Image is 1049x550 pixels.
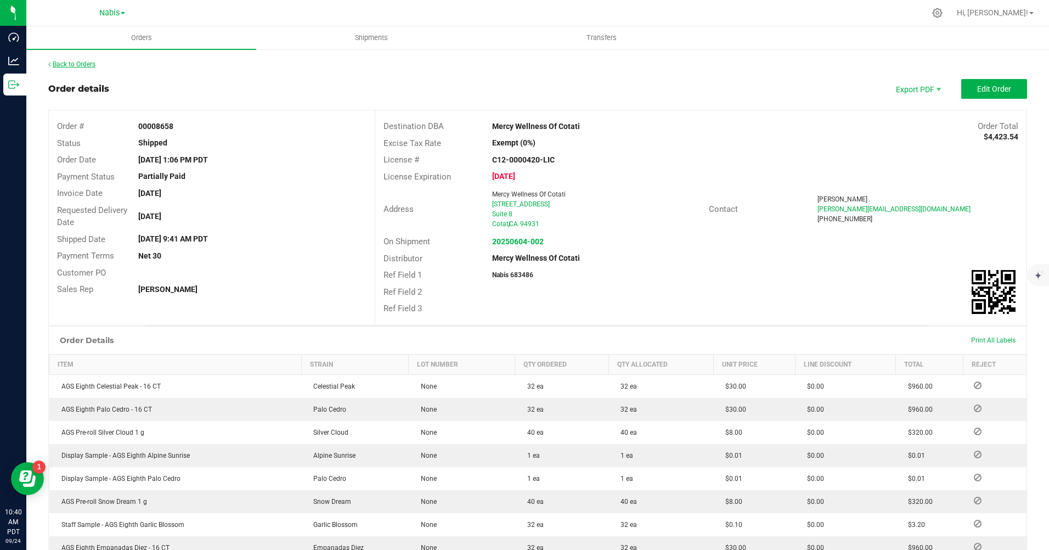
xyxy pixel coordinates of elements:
[415,406,437,413] span: None
[492,237,544,246] a: 20250604-002
[969,451,986,458] span: Reject Inventory
[57,155,96,165] span: Order Date
[713,354,795,374] th: Unit Price
[903,475,925,482] span: $0.01
[978,121,1018,131] span: Order Total
[5,537,21,545] p: 09/24
[308,429,348,436] span: Silver Cloud
[138,189,161,198] strong: [DATE]
[492,254,580,262] strong: Mercy Wellness Of Cotati
[383,304,422,313] span: Ref Field 3
[57,121,84,131] span: Order #
[138,212,161,221] strong: [DATE]
[969,382,986,389] span: Reject Inventory
[802,406,824,413] span: $0.00
[415,498,437,506] span: None
[383,155,419,165] span: License #
[802,498,824,506] span: $0.00
[884,79,950,99] li: Export PDF
[522,452,540,459] span: 1 ea
[56,406,152,413] span: AGS Eighth Palo Cedro - 16 CT
[492,210,512,218] span: Suite 8
[969,543,986,550] span: Reject Inventory
[56,521,184,529] span: Staff Sample - AGS Eighth Garlic Blossom
[57,251,114,261] span: Payment Terms
[903,429,933,436] span: $320.00
[57,234,105,244] span: Shipped Date
[572,33,631,43] span: Transfers
[508,220,509,228] span: ,
[802,521,824,529] span: $0.00
[138,251,161,260] strong: Net 30
[409,354,515,374] th: Lot Number
[383,237,430,246] span: On Shipment
[383,204,414,214] span: Address
[615,521,637,529] span: 32 ea
[802,383,824,390] span: $0.00
[415,429,437,436] span: None
[26,26,256,49] a: Orders
[802,452,824,459] span: $0.00
[709,204,738,214] span: Contact
[903,383,933,390] span: $960.00
[492,220,510,228] span: Cotati
[969,497,986,504] span: Reject Inventory
[492,190,566,198] span: Mercy Wellness Of Cotati
[48,60,95,68] a: Back to Orders
[720,383,746,390] span: $30.00
[138,138,167,147] strong: Shipped
[57,172,115,182] span: Payment Status
[383,270,422,280] span: Ref Field 1
[56,429,144,436] span: AGS Pre-roll Silver Cloud 1 g
[56,475,181,482] span: Display Sample - AGS Eighth Palo Cedro
[415,521,437,529] span: None
[896,354,963,374] th: Total
[969,428,986,435] span: Reject Inventory
[492,172,515,181] strong: [DATE]
[383,138,441,148] span: Excise Tax Rate
[57,205,127,228] span: Requested Delivery Date
[903,498,933,506] span: $320.00
[8,79,19,90] inline-svg: Outbound
[522,521,544,529] span: 32 ea
[56,498,147,506] span: AGS Pre-roll Snow Dream 1 g
[522,498,544,506] span: 40 ea
[515,354,609,374] th: Qty Ordered
[5,507,21,537] p: 10:40 AM PDT
[308,406,346,413] span: Palo Cedro
[48,82,109,96] div: Order details
[720,521,742,529] span: $0.10
[615,406,637,413] span: 32 ea
[57,284,93,294] span: Sales Rep
[99,8,120,18] span: Nabis
[509,220,518,228] span: CA
[8,55,19,66] inline-svg: Analytics
[720,429,742,436] span: $8.00
[961,79,1027,99] button: Edit Order
[608,354,713,374] th: Qty Allocated
[977,85,1011,93] span: Edit Order
[415,475,437,482] span: None
[56,383,161,390] span: AGS Eighth Celestial Peak - 16 CT
[972,270,1016,314] qrcode: 00008658
[8,32,19,43] inline-svg: Dashboard
[492,200,550,208] span: [STREET_ADDRESS]
[492,155,555,164] strong: C12-0000420-LIC
[138,155,208,164] strong: [DATE] 1:06 PM PDT
[492,122,580,131] strong: Mercy Wellness Of Cotati
[963,354,1027,374] th: Reject
[49,354,302,374] th: Item
[817,195,867,203] span: [PERSON_NAME]
[903,406,933,413] span: $960.00
[383,287,422,297] span: Ref Field 2
[415,383,437,390] span: None
[11,462,44,495] iframe: Resource center
[615,383,637,390] span: 32 ea
[957,8,1028,17] span: Hi, [PERSON_NAME]!
[308,475,346,482] span: Palo Cedro
[487,26,717,49] a: Transfers
[969,474,986,481] span: Reject Inventory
